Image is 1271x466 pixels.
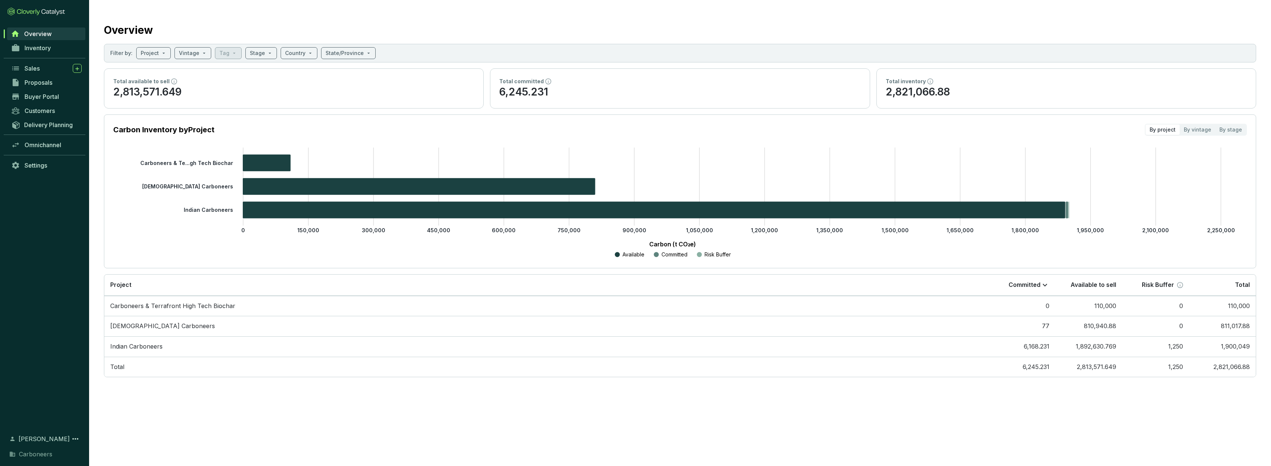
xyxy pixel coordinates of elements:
[623,251,644,258] p: Available
[7,62,85,75] a: Sales
[1055,316,1122,336] td: 810,940.88
[113,78,170,85] p: Total available to sell
[1145,124,1247,136] div: segmented control
[947,227,974,233] tspan: 1,650,000
[184,207,233,213] tspan: Indian Carboneers
[499,85,860,99] p: 6,245.231
[7,159,85,172] a: Settings
[558,227,581,233] tspan: 750,000
[1142,281,1174,289] p: Risk Buffer
[7,42,85,54] a: Inventory
[1055,296,1122,316] td: 110,000
[989,316,1055,336] td: 77
[1122,296,1189,316] td: 0
[1122,316,1189,336] td: 0
[705,251,731,258] p: Risk Buffer
[19,434,70,443] span: [PERSON_NAME]
[1207,227,1235,233] tspan: 2,250,000
[24,141,61,149] span: Omnichannel
[7,90,85,103] a: Buyer Portal
[989,357,1055,377] td: 6,245.231
[1055,275,1122,296] th: Available to sell
[19,450,52,459] span: Carboneers
[816,227,843,233] tspan: 1,350,000
[1012,227,1039,233] tspan: 1,800,000
[886,78,926,85] p: Total inventory
[7,76,85,89] a: Proposals
[24,44,51,52] span: Inventory
[7,27,85,40] a: Overview
[1189,275,1256,296] th: Total
[24,79,52,86] span: Proposals
[140,159,233,166] tspan: Carboneers & Te...gh Tech Biochar
[124,240,1221,249] p: Carbon (t CO₂e)
[886,85,1247,99] p: 2,821,066.88
[751,227,778,233] tspan: 1,200,000
[661,251,687,258] p: Committed
[7,119,85,131] a: Delivery Planning
[142,183,233,190] tspan: [DEMOGRAPHIC_DATA] Carboneers
[24,30,52,38] span: Overview
[492,227,516,233] tspan: 600,000
[1189,316,1256,336] td: 811,017.88
[113,85,474,99] p: 2,813,571.649
[1215,124,1246,135] div: By stage
[989,336,1055,357] td: 6,168.231
[1077,227,1104,233] tspan: 1,950,000
[7,104,85,117] a: Customers
[1146,124,1180,135] div: By project
[113,124,215,135] p: Carbon Inventory by Project
[24,93,59,100] span: Buyer Portal
[110,49,133,57] p: Filter by:
[24,162,47,169] span: Settings
[989,296,1055,316] td: 0
[1189,357,1256,377] td: 2,821,066.88
[241,227,245,233] tspan: 0
[1122,357,1189,377] td: 1,250
[7,139,85,151] a: Omnichannel
[427,227,450,233] tspan: 450,000
[623,227,646,233] tspan: 900,000
[1142,227,1169,233] tspan: 2,100,000
[104,316,989,336] td: Ghanaian Carboneers
[362,227,385,233] tspan: 300,000
[24,65,40,72] span: Sales
[1189,336,1256,357] td: 1,900,049
[24,107,55,114] span: Customers
[1180,124,1215,135] div: By vintage
[104,275,989,296] th: Project
[219,49,229,57] p: Tag
[24,121,73,129] span: Delivery Planning
[104,296,989,316] td: Carboneers & Terrafront High Tech Biochar
[1055,357,1122,377] td: 2,813,571.649
[1055,336,1122,357] td: 1,892,630.769
[104,357,989,377] td: Total
[297,227,319,233] tspan: 150,000
[104,336,989,357] td: Indian Carboneers
[882,227,909,233] tspan: 1,500,000
[1189,296,1256,316] td: 110,000
[499,78,544,85] p: Total committed
[1009,281,1040,289] p: Committed
[686,227,713,233] tspan: 1,050,000
[1122,336,1189,357] td: 1,250
[104,22,153,38] h2: Overview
